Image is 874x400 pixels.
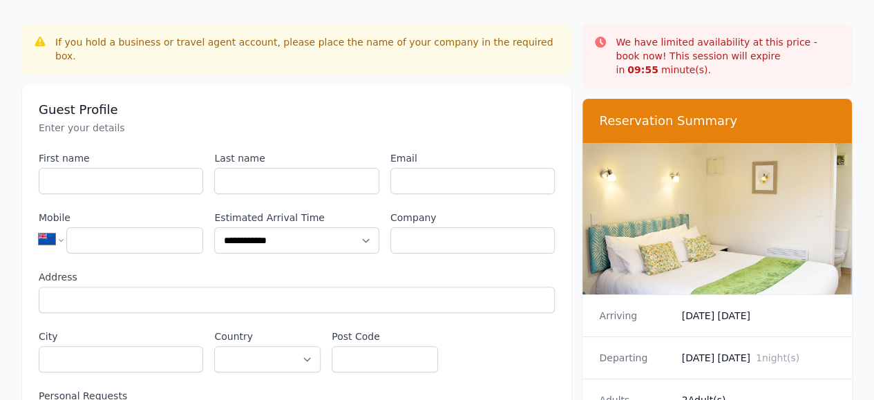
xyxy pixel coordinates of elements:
[39,330,203,343] label: City
[55,35,560,63] div: If you hold a business or travel agent account, please place the name of your company in the requ...
[599,113,835,129] h3: Reservation Summary
[582,143,852,294] img: Compact Queen Studio
[390,211,555,225] label: Company
[599,351,670,365] dt: Departing
[756,352,799,363] span: 1 night(s)
[599,309,670,323] dt: Arriving
[214,151,379,165] label: Last name
[214,330,321,343] label: Country
[390,151,555,165] label: Email
[39,211,203,225] label: Mobile
[214,211,379,225] label: Estimated Arrival Time
[39,102,555,118] h3: Guest Profile
[682,309,835,323] dd: [DATE] [DATE]
[39,121,555,135] p: Enter your details
[627,64,658,75] strong: 09 : 55
[682,351,835,365] dd: [DATE] [DATE]
[39,151,203,165] label: First name
[616,35,841,77] p: We have limited availability at this price - book now! This session will expire in minute(s).
[39,270,555,284] label: Address
[332,330,438,343] label: Post Code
